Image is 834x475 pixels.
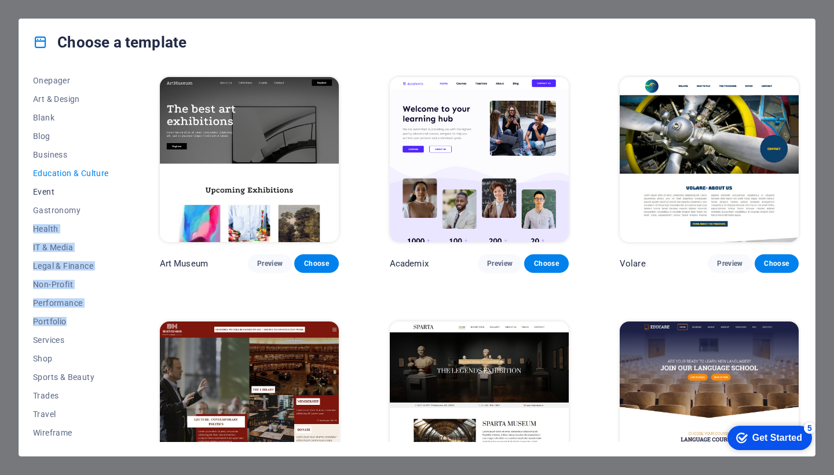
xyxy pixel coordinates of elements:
[33,405,109,423] button: Travel
[620,258,646,269] p: Volare
[33,220,109,238] button: Health
[33,206,109,215] span: Gastronomy
[33,354,109,363] span: Shop
[34,13,84,23] div: Get Started
[33,71,109,90] button: Onepager
[160,258,208,269] p: Art Museum
[33,317,109,326] span: Portfolio
[33,410,109,419] span: Travel
[33,33,186,52] h4: Choose a template
[33,423,109,442] button: Wireframe
[33,349,109,368] button: Shop
[257,259,283,268] span: Preview
[33,182,109,201] button: Event
[33,331,109,349] button: Services
[33,243,109,252] span: IT & Media
[33,150,109,159] span: Business
[160,77,339,242] img: Art Museum
[33,169,109,178] span: Education & Culture
[33,127,109,145] button: Blog
[33,335,109,345] span: Services
[533,259,559,268] span: Choose
[33,90,109,108] button: Art & Design
[294,254,338,273] button: Choose
[620,77,799,242] img: Volare
[33,94,109,104] span: Art & Design
[33,113,109,122] span: Blank
[33,261,109,271] span: Legal & Finance
[33,238,109,257] button: IT & Media
[33,368,109,386] button: Sports & Beauty
[33,257,109,275] button: Legal & Finance
[33,201,109,220] button: Gastronomy
[33,428,109,437] span: Wireframe
[33,372,109,382] span: Sports & Beauty
[717,259,742,268] span: Preview
[764,259,789,268] span: Choose
[303,259,329,268] span: Choose
[390,77,569,242] img: Academix
[33,224,109,233] span: Health
[33,294,109,312] button: Performance
[390,258,429,269] p: Academix
[33,275,109,294] button: Non-Profit
[248,254,292,273] button: Preview
[33,145,109,164] button: Business
[33,131,109,141] span: Blog
[478,254,522,273] button: Preview
[524,254,568,273] button: Choose
[33,108,109,127] button: Blank
[33,164,109,182] button: Education & Culture
[33,187,109,196] span: Event
[33,280,109,289] span: Non-Profit
[487,259,513,268] span: Preview
[755,254,799,273] button: Choose
[33,391,109,400] span: Trades
[33,386,109,405] button: Trades
[708,254,752,273] button: Preview
[9,6,94,30] div: Get Started 5 items remaining, 0% complete
[33,76,109,85] span: Onepager
[33,312,109,331] button: Portfolio
[33,298,109,308] span: Performance
[86,2,97,14] div: 5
